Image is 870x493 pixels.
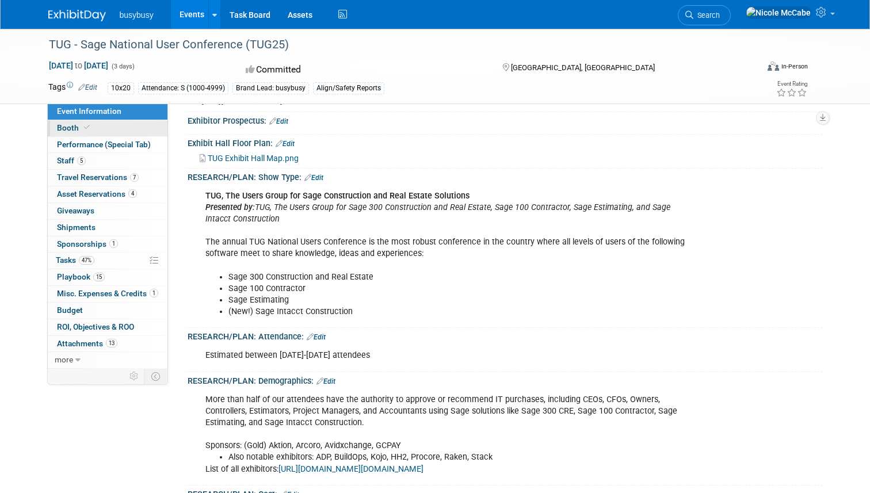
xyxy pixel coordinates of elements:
[130,173,139,182] span: 7
[228,295,692,306] li: Sage Estimating
[48,203,167,219] a: Giveaways
[144,369,167,384] td: Toggle Event Tabs
[48,352,167,368] a: more
[208,154,299,163] span: TUG Exhibit Hall Map.png
[307,333,326,341] a: Edit
[110,63,135,70] span: (3 days)
[57,239,118,249] span: Sponsorships
[48,336,167,352] a: Attachments13
[205,191,470,201] b: TUG, The Users Group for Sage Construction and Real Estate Solutions
[48,236,167,253] a: Sponsorships1
[188,372,822,387] div: RESEARCH/PLAN: Demographics:
[48,253,167,269] a: Tasks47%
[304,174,323,182] a: Edit
[57,106,121,116] span: Event Information
[48,170,167,186] a: Travel Reservations7
[57,189,137,198] span: Asset Reservations
[57,173,139,182] span: Travel Reservations
[57,123,92,132] span: Booth
[48,153,167,169] a: Staff5
[57,305,83,315] span: Budget
[48,81,97,94] td: Tags
[57,272,105,281] span: Playbook
[678,5,731,25] a: Search
[79,256,94,265] span: 47%
[73,61,84,70] span: to
[205,202,255,212] b: Presented by:
[48,303,167,319] a: Budget
[57,223,96,232] span: Shipments
[128,189,137,198] span: 4
[120,10,154,20] span: busybusy
[48,319,167,335] a: ROI, Objectives & ROO
[228,283,692,295] li: Sage 100 Contractor
[200,154,299,163] a: TUG Exhibit Hall Map.png
[48,220,167,236] a: Shipments
[77,156,86,165] span: 5
[746,6,811,19] img: Nicole McCabe
[188,112,822,127] div: Exhibitor Prospectus:
[188,135,822,150] div: Exhibit Hall Floor Plan:
[197,388,699,481] div: More than half of our attendees have the authority to approve or recommend IT purchases, includin...
[232,82,309,94] div: Brand Lead: busybusy
[124,369,144,384] td: Personalize Event Tab Strip
[242,60,484,80] div: Committed
[150,289,158,297] span: 1
[693,11,720,20] span: Search
[228,272,692,283] li: Sage 300 Construction and Real Estate
[48,104,167,120] a: Event Information
[93,273,105,281] span: 15
[48,186,167,202] a: Asset Reservations4
[188,328,822,343] div: RESEARCH/PLAN: Attendance:
[316,377,335,385] a: Edit
[57,156,86,165] span: Staff
[228,306,692,318] li: (New!) Sage Intacct Construction
[197,344,699,367] div: Estimated between [DATE]-[DATE] attendees
[108,82,134,94] div: 10x20
[55,355,73,364] span: more
[48,60,109,71] span: [DATE] [DATE]
[57,206,94,215] span: Giveaways
[57,140,151,149] span: Performance (Special Tab)
[313,82,384,94] div: Align/Safety Reports
[138,82,228,94] div: Attendance: S (1000-4999)
[57,289,158,298] span: Misc. Expenses & Credits
[106,339,117,347] span: 13
[48,286,167,302] a: Misc. Expenses & Credits1
[45,35,743,55] div: TUG - Sage National User Conference (TUG25)
[228,452,692,463] li: Also notable exhibitors: ADP, BuildOps, Kojo, HH2, Procore, Raken, Stack
[269,117,288,125] a: Edit
[57,322,134,331] span: ROI, Objectives & ROO
[78,83,97,91] a: Edit
[781,62,808,71] div: In-Person
[776,81,807,87] div: Event Rating
[188,169,822,184] div: RESEARCH/PLAN: Show Type:
[48,269,167,285] a: Playbook15
[84,124,90,131] i: Booth reservation complete
[48,120,167,136] a: Booth
[109,239,118,248] span: 1
[768,62,779,71] img: Format-Inperson.png
[57,339,117,348] span: Attachments
[696,60,808,77] div: Event Format
[197,185,699,323] div: The annual TUG National Users Conference is the most robust conference in the country where all l...
[205,202,670,224] i: TUG, The Users Group for Sage 300 Construction and Real Estate, Sage 100 Contractor, Sage Estimat...
[48,137,167,153] a: Performance (Special Tab)
[276,140,295,148] a: Edit
[48,10,106,21] img: ExhibitDay
[511,63,655,72] span: [GEOGRAPHIC_DATA], [GEOGRAPHIC_DATA]
[278,464,423,474] a: [URL][DOMAIN_NAME][DOMAIN_NAME]
[56,255,94,265] span: Tasks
